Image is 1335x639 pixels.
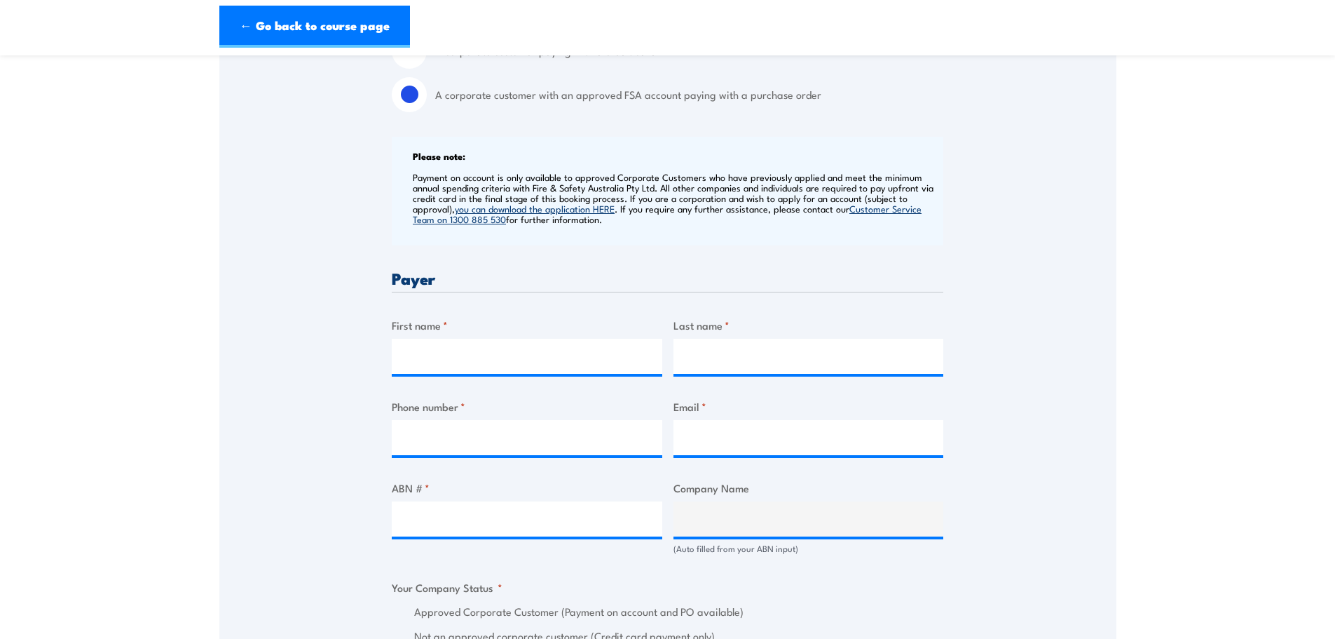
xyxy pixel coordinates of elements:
h3: Payer [392,270,943,286]
label: Email [673,398,944,415]
label: A corporate customer with an approved FSA account paying with a purchase order [435,77,943,112]
label: Phone number [392,398,662,415]
a: Customer Service Team on 1300 885 530 [413,202,922,225]
div: (Auto filled from your ABN input) [673,542,944,556]
label: Last name [673,317,944,333]
a: ← Go back to course page [219,6,410,48]
a: you can download the application HERE [455,202,615,215]
b: Please note: [413,149,465,163]
label: Approved Corporate Customer (Payment on account and PO available) [414,604,943,620]
label: ABN # [392,480,662,496]
legend: Your Company Status [392,579,502,596]
label: First name [392,317,662,333]
p: Payment on account is only available to approved Corporate Customers who have previously applied ... [413,172,940,224]
label: Company Name [673,480,944,496]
